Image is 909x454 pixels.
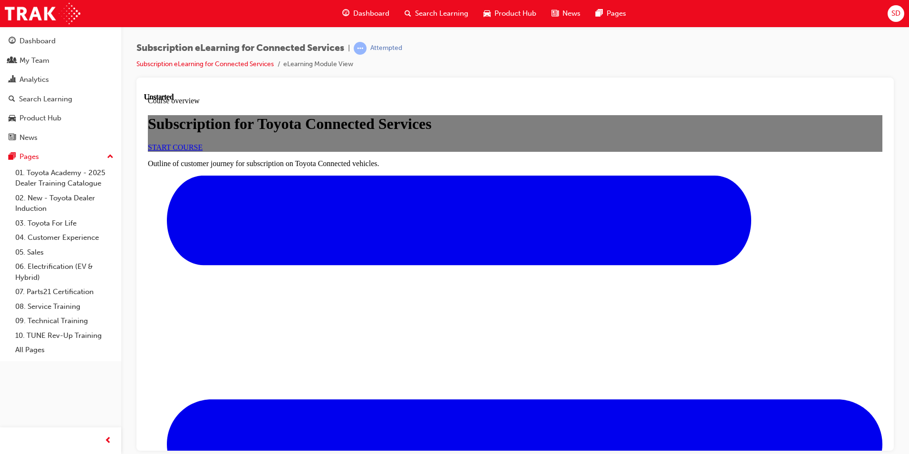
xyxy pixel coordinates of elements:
a: 01. Toyota Academy - 2025 Dealer Training Catalogue [11,166,117,191]
a: 08. Service Training [11,299,117,314]
a: All Pages [11,343,117,357]
h1: Subscription for Toyota Connected Services [4,22,738,40]
a: Analytics [4,71,117,89]
li: eLearning Module View [283,59,353,70]
button: SD [888,5,904,22]
span: Product Hub [494,8,536,19]
span: | [348,43,350,54]
a: Subscription eLearning for Connected Services [136,60,274,68]
span: Subscription eLearning for Connected Services [136,43,344,54]
span: prev-icon [105,435,112,447]
a: Dashboard [4,32,117,50]
a: 07. Parts21 Certification [11,285,117,299]
a: 10. TUNE Rev-Up Training [11,328,117,343]
a: guage-iconDashboard [335,4,397,23]
span: search-icon [405,8,411,20]
span: Pages [607,8,626,19]
button: Pages [4,148,117,166]
a: Search Learning [4,90,117,108]
a: 02. New - Toyota Dealer Induction [11,191,117,216]
div: Pages [19,151,39,162]
div: Analytics [19,74,49,85]
a: 05. Sales [11,245,117,260]
span: Search Learning [415,8,468,19]
a: pages-iconPages [588,4,634,23]
a: 04. Customer Experience [11,230,117,245]
span: news-icon [551,8,559,20]
span: chart-icon [9,76,16,84]
button: DashboardMy TeamAnalyticsSearch LearningProduct HubNews [4,30,117,148]
img: Trak [5,3,80,24]
span: learningRecordVerb_ATTEMPT-icon [354,42,367,55]
a: News [4,129,117,147]
div: News [19,132,38,143]
a: news-iconNews [544,4,588,23]
a: My Team [4,52,117,69]
span: car-icon [484,8,491,20]
div: Attempted [370,44,402,53]
span: news-icon [9,134,16,142]
a: car-iconProduct Hub [476,4,544,23]
span: people-icon [9,57,16,65]
p: Outline of customer journey for subscription on Toyota Connected vehicles. [4,67,738,75]
span: Course overview [4,4,56,12]
div: Dashboard [19,36,56,47]
div: Search Learning [19,94,72,105]
span: guage-icon [9,37,16,46]
span: search-icon [9,95,15,104]
div: Product Hub [19,113,61,124]
span: guage-icon [342,8,349,20]
span: up-icon [107,151,114,163]
a: 09. Technical Training [11,314,117,328]
span: Dashboard [353,8,389,19]
span: SD [891,8,900,19]
a: START COURSE [4,50,58,59]
span: News [562,8,580,19]
span: pages-icon [9,153,16,161]
span: pages-icon [596,8,603,20]
a: search-iconSearch Learning [397,4,476,23]
a: Product Hub [4,109,117,127]
div: My Team [19,55,49,66]
a: 06. Electrification (EV & Hybrid) [11,259,117,285]
span: car-icon [9,114,16,123]
a: 03. Toyota For Life [11,216,117,231]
